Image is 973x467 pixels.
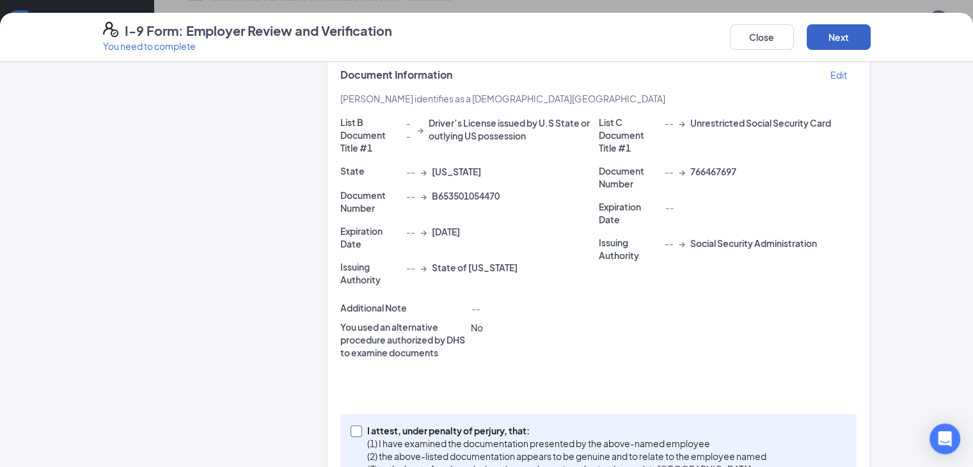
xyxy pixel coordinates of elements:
p: Issuing Authority [598,236,659,262]
span: [DATE] [431,225,459,238]
p: Expiration Date [598,200,659,226]
span: → [420,165,426,178]
span: [US_STATE] [431,165,480,178]
p: List C Document Title #1 [598,116,659,154]
span: -- [664,202,673,213]
p: Expiration Date [340,225,401,250]
p: I attest, under penalty of perjury, that: [367,424,766,437]
p: Issuing Authority [340,260,401,286]
span: → [678,116,684,129]
span: B653501054470 [431,189,499,202]
span: Unrestricted Social Security Card [690,116,830,129]
span: → [420,261,426,274]
span: → [420,189,426,202]
span: -- [470,303,479,314]
span: -- [406,225,415,238]
span: → [678,165,684,178]
p: You used an alternative procedure authorized by DHS to examine documents [340,321,466,359]
span: Document Information [340,68,452,81]
button: Close [730,24,794,50]
span: -- [406,261,415,274]
p: List B Document Title #1 [340,116,401,154]
span: 766467697 [690,165,736,178]
span: Social Security Administration [690,237,816,249]
p: You need to complete [103,40,392,52]
span: → [420,225,426,238]
p: Additional Note [340,301,466,314]
span: -- [664,116,673,129]
span: -- [664,237,673,249]
p: Document Number [598,164,659,190]
p: (2) the above-listed documentation appears to be genuine and to relate to the employee named [367,450,766,463]
p: Document Number [340,189,401,214]
svg: FormI9EVerifyIcon [103,22,118,37]
h4: I-9 Form: Employer Review and Verification [125,22,392,40]
p: (1) I have examined the documentation presented by the above-named employee [367,437,766,450]
span: -- [406,116,411,142]
span: -- [406,189,415,202]
span: No [470,322,482,333]
div: Open Intercom Messenger [929,423,960,454]
span: -- [406,165,415,178]
span: → [417,123,423,136]
span: State of [US_STATE] [431,261,517,274]
p: Edit [830,68,846,81]
span: → [678,237,684,249]
span: Driver’s License issued by U.S State or outlying US possession [429,116,599,142]
button: Next [807,24,871,50]
span: -- [664,165,673,178]
span: [PERSON_NAME] identifies as a [DEMOGRAPHIC_DATA][GEOGRAPHIC_DATA] [340,93,665,104]
p: State [340,164,401,177]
